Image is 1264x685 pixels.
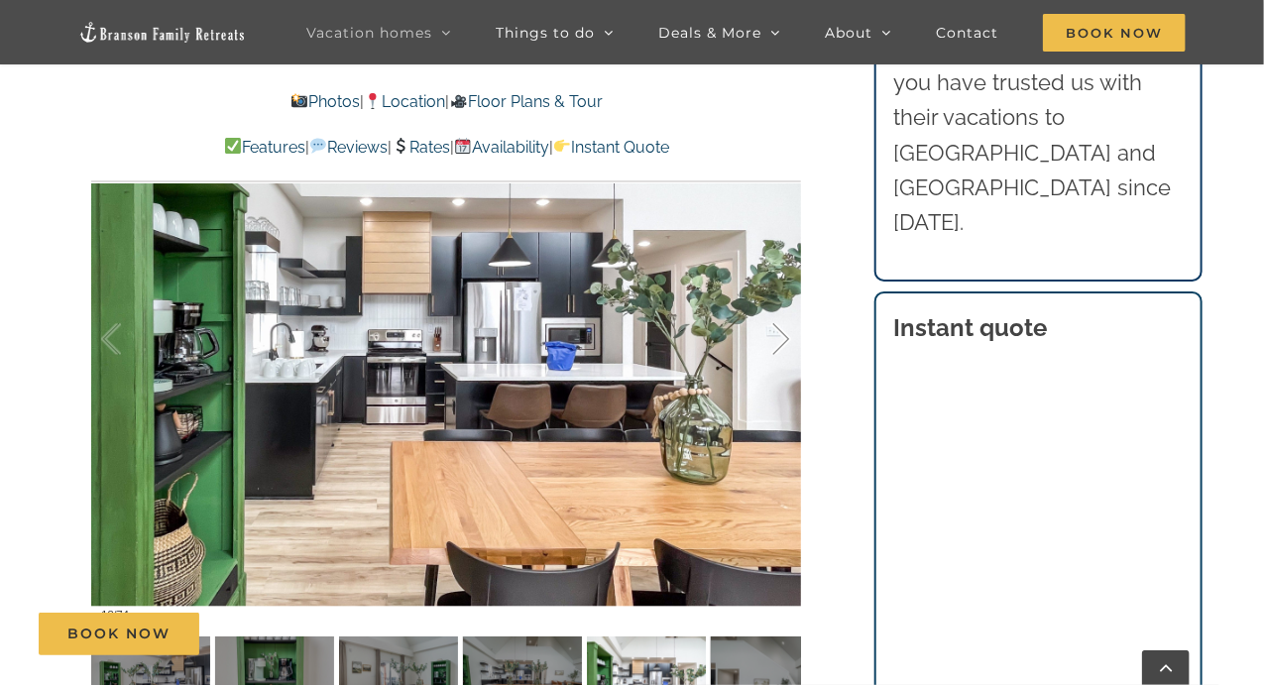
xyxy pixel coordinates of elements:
img: 👉 [554,138,570,154]
a: Instant Quote [553,138,669,157]
a: Availability [454,138,549,157]
span: Contact [936,26,998,40]
span: Things to do [496,26,595,40]
img: 💬 [310,138,326,154]
a: Book Now [39,613,199,655]
span: Deals & More [658,26,761,40]
img: 📸 [291,93,307,109]
img: 📍 [365,93,381,109]
a: Reviews [309,138,388,157]
img: 💲 [393,138,408,154]
a: Rates [392,138,450,157]
img: 📆 [455,138,471,154]
span: Book Now [67,626,171,642]
span: About [825,26,872,40]
span: Book Now [1043,14,1186,52]
strong: Instant quote [893,313,1047,342]
img: 🎥 [451,93,467,109]
p: | | [91,89,801,115]
a: Floor Plans & Tour [450,92,603,111]
a: Photos [290,92,360,111]
a: Location [364,92,445,111]
a: Features [223,138,304,157]
img: ✅ [225,138,241,154]
img: Branson Family Retreats Logo [78,21,247,44]
span: Vacation homes [306,26,432,40]
p: | | | | [91,135,801,161]
p: Thousands of families like you have trusted us with their vacations to [GEOGRAPHIC_DATA] and [GEO... [893,31,1183,240]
